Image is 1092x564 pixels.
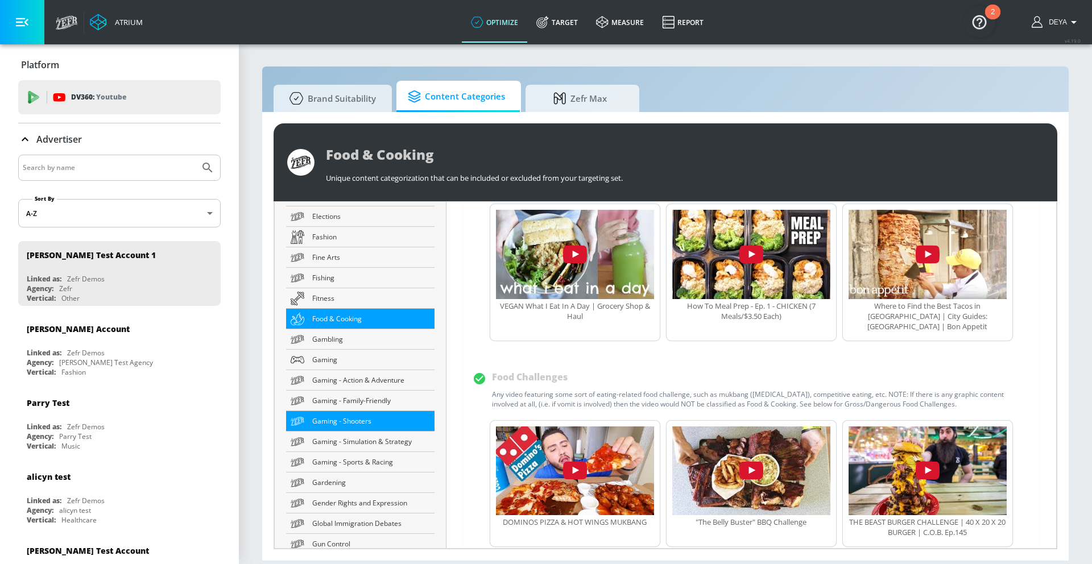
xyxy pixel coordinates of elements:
[1044,18,1067,26] span: login as: deya.mansell@zefr.com
[1032,15,1081,29] button: Deya
[61,515,97,525] div: Healthcare
[27,515,56,525] div: Vertical:
[32,195,57,202] label: Sort By
[849,210,1007,298] img: uH3qpXGVIrY
[496,210,654,298] img: XTze4QzPoQw
[67,348,105,358] div: Zefr Demos
[653,2,713,43] a: Report
[408,83,505,110] span: Content Categories
[963,6,995,38] button: Open Resource Center, 2 new notifications
[312,476,430,488] span: Gardening
[286,472,435,493] a: Gardening
[286,329,435,350] a: Gambling
[286,411,435,432] a: Gaming - Shooters
[1065,38,1081,44] span: v 4.19.0
[312,517,430,529] span: Global Immigration Debates
[286,309,435,329] a: Food & Cooking
[326,167,1044,183] div: Unique content categorization that can be included or excluded from your targeting set.
[18,315,221,380] div: [PERSON_NAME] AccountLinked as:Zefr DemosAgency:[PERSON_NAME] Test AgencyVertical:Fashion
[527,2,587,43] a: Target
[312,374,430,386] span: Gaming - Action & Adventure
[61,293,80,303] div: Other
[312,210,430,222] span: Elections
[27,324,130,334] div: [PERSON_NAME] Account
[312,313,430,325] span: Food & Cooking
[672,517,830,527] div: "The Belly Buster" BBQ Challenge
[587,2,653,43] a: measure
[96,91,126,103] p: Youtube
[312,251,430,263] span: Fine Arts
[27,432,53,441] div: Agency:
[27,274,61,284] div: Linked as:
[67,496,105,505] div: Zefr Demos
[61,367,86,377] div: Fashion
[67,274,105,284] div: Zefr Demos
[849,301,1007,331] div: Where to Find the Best Tacos in [GEOGRAPHIC_DATA] | City Guides: [GEOGRAPHIC_DATA] | Bon Appetit
[849,210,1007,300] button: uH3qpXGVIrY
[27,367,56,377] div: Vertical:
[672,426,830,517] button: IFzTZmH-Zqo
[27,471,71,482] div: alicyn test
[18,241,221,306] div: [PERSON_NAME] Test Account 1Linked as:Zefr DemosAgency:ZefrVertical:Other
[27,545,149,556] div: [PERSON_NAME] Test Account
[496,426,654,515] img: 1WCHxYzVSKo
[90,14,143,31] a: Atrium
[312,538,430,550] span: Gun Control
[496,517,654,527] div: DOMINOS PIZZA & HOT WINGS MUKBANG
[27,496,61,505] div: Linked as:
[286,268,435,288] a: Fishing
[312,354,430,366] span: Gaming
[462,2,527,43] a: optimize
[27,348,61,358] div: Linked as:
[27,397,69,408] div: Parry Test
[27,422,61,432] div: Linked as:
[18,463,221,528] div: alicyn testLinked as:Zefr DemosAgency:alicyn testVertical:Healthcare
[312,292,430,304] span: Fitness
[496,426,654,517] button: 1WCHxYzVSKo
[672,210,830,298] img: wpLJXHUyvyM
[18,199,221,227] div: A-Z
[286,350,435,370] a: Gaming
[312,395,430,407] span: Gaming - Family-Friendly
[312,415,430,427] span: Gaming - Shooters
[312,456,430,468] span: Gaming - Sports & Racing
[18,123,221,155] div: Advertiser
[312,333,430,345] span: Gambling
[672,426,830,515] img: IFzTZmH-Zqo
[286,370,435,391] a: Gaming - Action & Adventure
[496,301,654,321] div: VEGAN What I Eat In A Day | Grocery Shop & Haul
[286,513,435,534] a: Global Immigration Debates
[312,272,430,284] span: Fishing
[59,505,91,515] div: alicyn test
[849,517,1007,537] div: THE BEAST BURGER CHALLENGE | 40 X 20 X 20 BURGER | C.O.B. Ep.145
[672,210,830,300] button: wpLJXHUyvyM
[312,231,430,243] span: Fashion
[67,422,105,432] div: Zefr Demos
[59,284,72,293] div: Zefr
[286,206,435,227] a: Elections
[991,12,995,27] div: 2
[285,85,376,112] span: Brand Suitability
[18,49,221,81] div: Platform
[492,389,1030,409] div: Any video featuring some sort of eating-related food challenge, such as mukbang ([MEDICAL_DATA]),...
[27,505,53,515] div: Agency:
[849,426,1007,515] img: uCn0dP0MSJY
[71,91,126,103] p: DV360:
[23,160,195,175] input: Search by name
[27,293,56,303] div: Vertical:
[286,432,435,452] a: Gaming - Simulation & Strategy
[21,59,59,71] p: Platform
[672,301,830,321] div: How To Meal Prep - Ep. 1 - CHICKEN (7 Meals/$3.50 Each)
[286,247,435,268] a: Fine Arts
[286,534,435,554] a: Gun Control
[110,17,143,27] div: Atrium
[286,493,435,513] a: Gender Rights and Expression
[61,441,80,451] div: Music
[59,432,92,441] div: Parry Test
[36,133,82,146] p: Advertiser
[18,389,221,454] div: Parry TestLinked as:Zefr DemosAgency:Parry TestVertical:Music
[537,85,623,112] span: Zefr Max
